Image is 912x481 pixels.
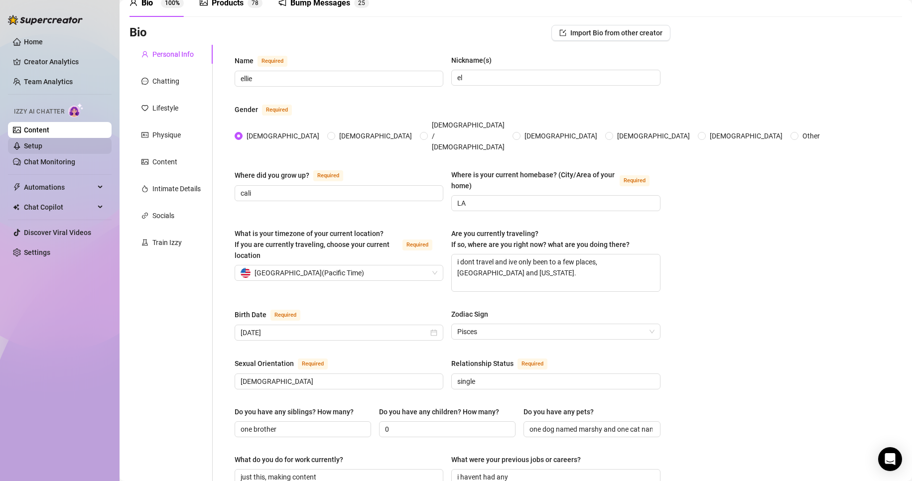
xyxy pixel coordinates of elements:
[335,130,416,141] span: [DEMOGRAPHIC_DATA]
[235,454,343,465] div: What do you do for work currently?
[235,406,354,417] div: Do you have any siblings? How many?
[262,105,292,116] span: Required
[24,179,95,195] span: Automations
[451,454,588,465] label: What were your previous jobs or careers?
[152,103,178,114] div: Lifestyle
[451,230,630,248] span: Are you currently traveling? If so, where are you right now? what are you doing there?
[14,107,64,117] span: Izzy AI Chatter
[457,324,654,339] span: Pisces
[379,406,506,417] label: Do you have any children? How many?
[529,424,652,435] input: Do you have any pets?
[241,188,435,199] input: Where did you grow up?
[235,454,350,465] label: What do you do for work currently?
[235,170,309,181] div: Where did you grow up?
[241,376,435,387] input: Sexual Orientation
[457,72,652,83] input: Nickname(s)
[152,237,182,248] div: Train Izzy
[8,15,83,25] img: logo-BBDzfeDw.svg
[451,309,488,320] div: Zodiac Sign
[451,55,492,66] div: Nickname(s)
[559,29,566,36] span: import
[798,130,824,141] span: Other
[141,212,148,219] span: link
[141,51,148,58] span: user
[13,204,19,211] img: Chat Copilot
[523,406,594,417] div: Do you have any pets?
[235,230,390,259] span: What is your timezone of your current location? If you are currently traveling, choose your curre...
[241,327,428,338] input: Birth Date
[141,105,148,112] span: heart
[24,54,104,70] a: Creator Analytics
[141,131,148,138] span: idcard
[141,158,148,165] span: picture
[24,142,42,150] a: Setup
[68,103,84,118] img: AI Chatter
[235,309,311,321] label: Birth Date
[152,76,179,87] div: Chatting
[451,309,495,320] label: Zodiac Sign
[706,130,786,141] span: [DEMOGRAPHIC_DATA]
[521,130,601,141] span: [DEMOGRAPHIC_DATA]
[235,104,303,116] label: Gender
[152,129,181,140] div: Physique
[152,49,194,60] div: Personal Info
[24,78,73,86] a: Team Analytics
[24,248,50,256] a: Settings
[235,169,354,181] label: Where did you grow up?
[457,376,652,387] input: Relationship Status
[451,358,558,369] label: Relationship Status
[235,104,258,115] div: Gender
[878,447,902,471] div: Open Intercom Messenger
[141,78,148,85] span: message
[451,169,660,191] label: Where is your current homebase? (City/Area of your home)
[255,265,364,280] span: [GEOGRAPHIC_DATA] ( Pacific Time )
[141,239,148,246] span: experiment
[235,406,361,417] label: Do you have any siblings? How many?
[141,185,148,192] span: fire
[457,198,652,209] input: Where is your current homebase? (City/Area of your home)
[379,406,499,417] div: Do you have any children? How many?
[235,55,254,66] div: Name
[452,254,659,291] textarea: i dont travel and ive only been to a few places, [GEOGRAPHIC_DATA] and [US_STATE].
[24,199,95,215] span: Chat Copilot
[152,156,177,167] div: Content
[313,170,343,181] span: Required
[451,358,514,369] div: Relationship Status
[24,126,49,134] a: Content
[152,183,201,194] div: Intimate Details
[523,406,601,417] label: Do you have any pets?
[13,183,21,191] span: thunderbolt
[428,120,509,152] span: [DEMOGRAPHIC_DATA] / [DEMOGRAPHIC_DATA]
[152,210,174,221] div: Socials
[235,358,339,369] label: Sexual Orientation
[451,169,615,191] div: Where is your current homebase? (City/Area of your home)
[451,55,499,66] label: Nickname(s)
[385,424,508,435] input: Do you have any children? How many?
[270,310,300,321] span: Required
[235,309,266,320] div: Birth Date
[241,268,251,278] img: us
[241,424,363,435] input: Do you have any siblings? How many?
[241,73,435,84] input: Name
[402,240,432,250] span: Required
[298,359,328,369] span: Required
[24,38,43,46] a: Home
[620,175,650,186] span: Required
[551,25,670,41] button: Import Bio from other creator
[130,25,147,41] h3: Bio
[24,229,91,237] a: Discover Viral Videos
[518,359,547,369] span: Required
[235,55,298,67] label: Name
[451,454,581,465] div: What were your previous jobs or careers?
[243,130,323,141] span: [DEMOGRAPHIC_DATA]
[613,130,694,141] span: [DEMOGRAPHIC_DATA]
[570,29,662,37] span: Import Bio from other creator
[235,358,294,369] div: Sexual Orientation
[24,158,75,166] a: Chat Monitoring
[258,56,287,67] span: Required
